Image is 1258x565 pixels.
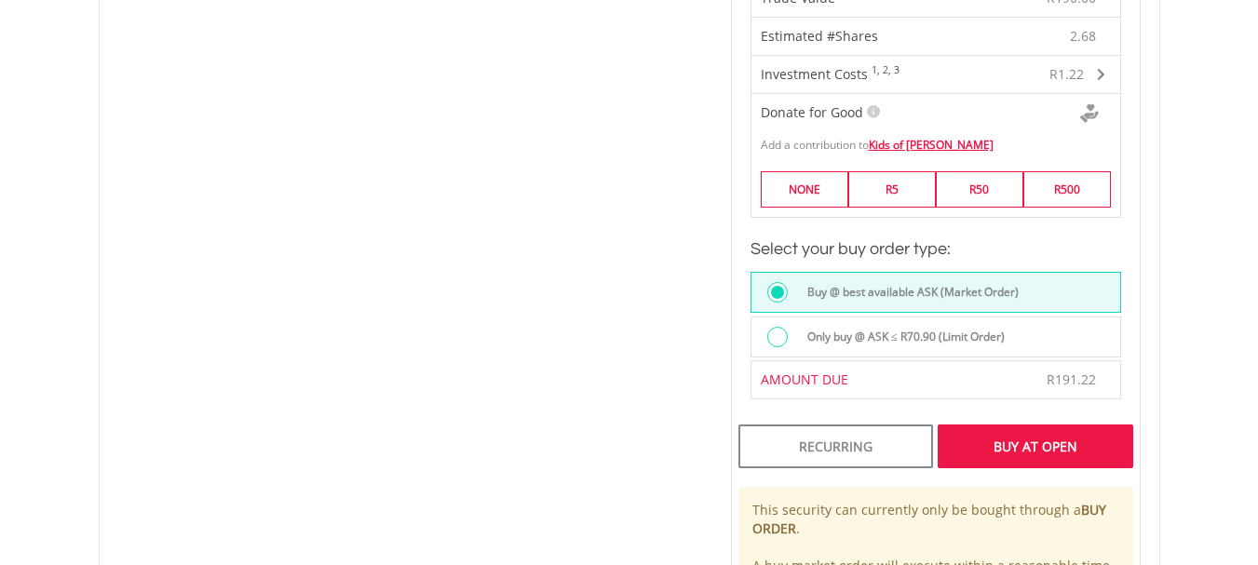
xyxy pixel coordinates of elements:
span: AMOUNT DUE [761,370,848,388]
span: 2.68 [1070,27,1096,46]
span: Investment Costs [761,65,868,83]
div: Add a contribution to [751,128,1120,153]
a: Kids of [PERSON_NAME] [869,137,994,153]
span: Estimated #Shares [761,27,878,45]
span: R1.22 [1049,65,1084,83]
sup: 1, 2, 3 [872,63,900,76]
label: Only buy @ ASK ≤ R70.90 (Limit Order) [796,327,1005,347]
div: Buy At Open [938,424,1132,467]
div: Recurring [738,424,933,467]
label: NONE [761,171,848,208]
span: R191.22 [1047,370,1096,388]
label: Buy @ best available ASK (Market Order) [796,282,1019,303]
span: Donate for Good [761,103,863,121]
label: R5 [848,171,936,208]
label: R500 [1023,171,1111,208]
label: R50 [936,171,1023,208]
b: BUY ORDER [752,501,1106,537]
h3: Select your buy order type: [751,236,1121,262]
img: Donte For Good [1080,104,1099,123]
